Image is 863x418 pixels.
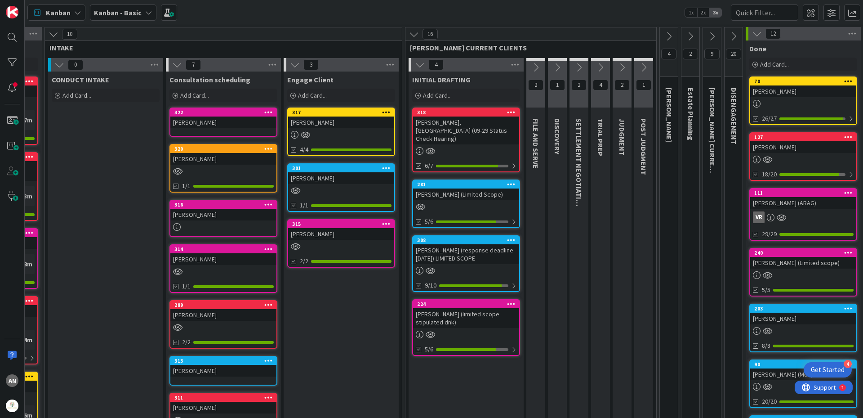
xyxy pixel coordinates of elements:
[182,337,191,347] span: 2/2
[811,365,845,374] div: Get Started
[170,153,276,165] div: [PERSON_NAME]
[749,44,766,53] span: Done
[412,75,471,84] span: INITIAL DRAFTING
[288,108,394,128] div: 317[PERSON_NAME]
[750,249,856,269] div: 240[PERSON_NAME] (Limited scope)
[750,133,856,153] div: 127[PERSON_NAME]
[170,365,276,377] div: [PERSON_NAME]
[182,181,191,191] span: 1/1
[170,253,276,265] div: [PERSON_NAME]
[174,202,276,208] div: 316
[288,108,394,117] div: 317
[762,170,777,179] span: 18/20
[170,117,276,128] div: [PERSON_NAME]
[750,313,856,324] div: [PERSON_NAME]
[750,360,856,380] div: 90[PERSON_NAME] (Mod)
[417,181,519,188] div: 281
[417,109,519,116] div: 318
[170,145,276,165] div: 320[PERSON_NAME]
[750,360,856,369] div: 90
[413,236,519,244] div: 308
[413,189,519,200] div: [PERSON_NAME] (Limited Scope)
[528,80,543,90] span: 2
[750,197,856,209] div: [PERSON_NAME] (ARAG)
[413,108,519,144] div: 318[PERSON_NAME], [GEOGRAPHIC_DATA] (09-29 Status Check Hearing)
[750,249,856,257] div: 240
[170,394,276,402] div: 311
[708,88,717,205] span: VICTOR CURRENT CLIENTS
[174,246,276,252] div: 314
[170,108,276,128] div: 322[PERSON_NAME]
[300,201,308,210] span: 1/1
[49,43,391,52] span: INTAKE
[174,146,276,152] div: 320
[174,358,276,364] div: 313
[593,80,608,90] span: 4
[287,75,334,84] span: Engage Client
[762,114,777,123] span: 26/27
[288,228,394,240] div: [PERSON_NAME]
[423,91,452,99] span: Add Card...
[762,285,770,295] span: 5/5
[410,43,645,52] span: KRISTI CURRENT CLIENTS
[844,360,852,368] div: 4
[170,301,276,309] div: 289
[170,108,276,117] div: 322
[750,305,856,324] div: 203[PERSON_NAME]
[750,189,856,209] div: 111[PERSON_NAME] (ARAG)
[413,117,519,144] div: [PERSON_NAME], [GEOGRAPHIC_DATA] (09-29 Status Check Hearing)
[636,80,651,90] span: 1
[288,220,394,228] div: 315
[174,302,276,308] div: 289
[413,308,519,328] div: [PERSON_NAME] (limited scope stipulated dnk)
[62,29,77,40] span: 10
[750,133,856,141] div: 127
[413,108,519,117] div: 318
[413,180,519,189] div: 281
[574,118,583,213] span: SETTLEMENT NEGOTIATIONS
[423,29,438,40] span: 16
[292,221,394,227] div: 315
[754,250,856,256] div: 240
[754,78,856,85] div: 70
[762,229,777,239] span: 29/29
[754,134,856,140] div: 127
[804,362,852,378] div: Open Get Started checklist, remaining modules: 4
[753,211,765,223] div: VR
[639,118,648,175] span: POST JUDGMENT
[683,49,698,59] span: 2
[760,60,789,68] span: Add Card...
[704,49,720,59] span: 9
[550,80,565,90] span: 1
[697,8,709,17] span: 2x
[661,49,676,59] span: 4
[288,220,394,240] div: 315[PERSON_NAME]
[750,257,856,269] div: [PERSON_NAME] (Limited scope)
[174,395,276,401] div: 311
[531,118,540,169] span: FILE AND SERVE
[762,397,777,406] span: 20/20
[726,49,741,59] span: 20
[750,305,856,313] div: 203
[750,141,856,153] div: [PERSON_NAME]
[170,245,276,253] div: 314
[750,77,856,85] div: 70
[6,6,18,18] img: Visit kanbanzone.com
[413,300,519,308] div: 224
[614,80,630,90] span: 2
[288,164,394,184] div: 301[PERSON_NAME]
[571,80,587,90] span: 2
[425,217,433,226] span: 5/6
[182,282,191,291] span: 1/1
[596,118,605,156] span: TRIAL PREP
[413,236,519,264] div: 308[PERSON_NAME] (response deadline [DATE]) LIMITED SCOPE
[413,180,519,200] div: 281[PERSON_NAME] (Limited Scope)
[553,118,562,154] span: DISCOVERY
[169,75,250,84] span: Consultation scheduling
[417,237,519,243] div: 308
[186,59,201,70] span: 7
[180,91,209,99] span: Add Card...
[62,91,91,99] span: Add Card...
[170,357,276,365] div: 313
[170,402,276,414] div: [PERSON_NAME]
